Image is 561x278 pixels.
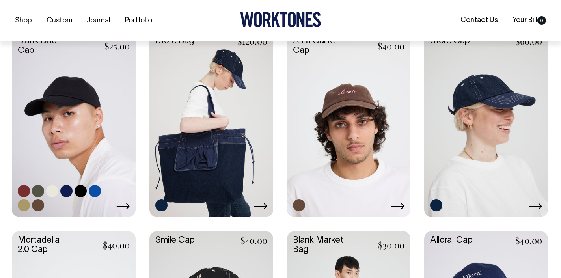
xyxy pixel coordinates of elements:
[509,14,549,27] a: Your Bill0
[457,14,501,27] a: Contact Us
[43,14,75,27] a: Custom
[84,14,114,27] a: Journal
[537,16,546,25] span: 0
[12,14,35,27] a: Shop
[122,14,155,27] a: Portfolio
